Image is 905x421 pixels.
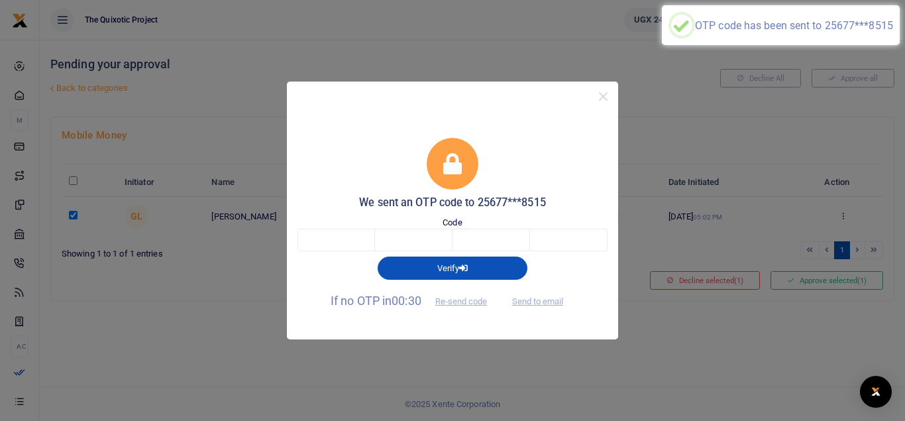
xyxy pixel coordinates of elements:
div: OTP code has been sent to 25677***8515 [695,19,893,32]
span: If no OTP in [331,294,498,308]
span: 00:30 [392,294,421,308]
label: Code [443,216,462,229]
h5: We sent an OTP code to 25677***8515 [297,196,608,210]
button: Verify [378,257,527,279]
div: Open Intercom Messenger [860,376,892,408]
button: Close [594,87,613,106]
